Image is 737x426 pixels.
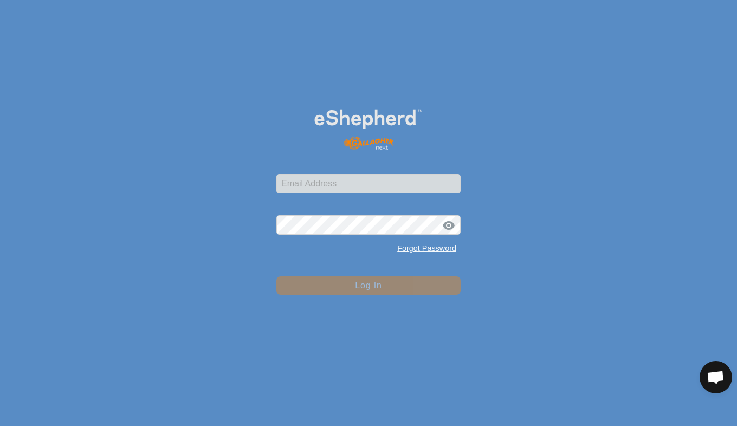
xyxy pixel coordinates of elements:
[355,281,382,290] span: Log In
[700,361,732,393] a: Open chat
[295,94,442,157] img: E-shepherd Logo
[276,174,461,193] input: Email Address
[397,244,456,253] a: Forgot Password
[276,276,461,295] button: Log In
